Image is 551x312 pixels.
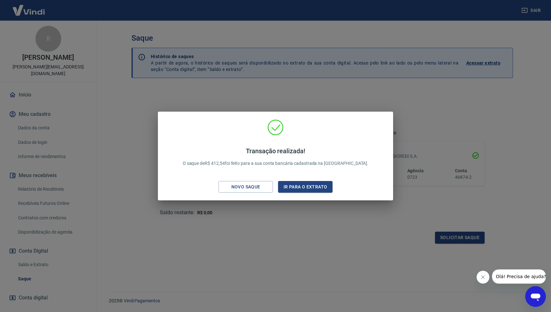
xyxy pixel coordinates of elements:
button: Ir para o extrato [278,181,333,193]
iframe: Botão para abrir a janela de mensagens [525,286,546,307]
iframe: Mensagem da empresa [492,269,546,284]
button: Novo saque [218,181,273,193]
p: O saque de R$ 412,54 foi feito para a sua conta bancária cadastrada na [GEOGRAPHIC_DATA]. [183,147,369,167]
h4: Transação realizada! [183,147,369,155]
iframe: Fechar mensagem [477,271,489,284]
span: Olá! Precisa de ajuda? [4,5,54,10]
div: Novo saque [224,183,268,191]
